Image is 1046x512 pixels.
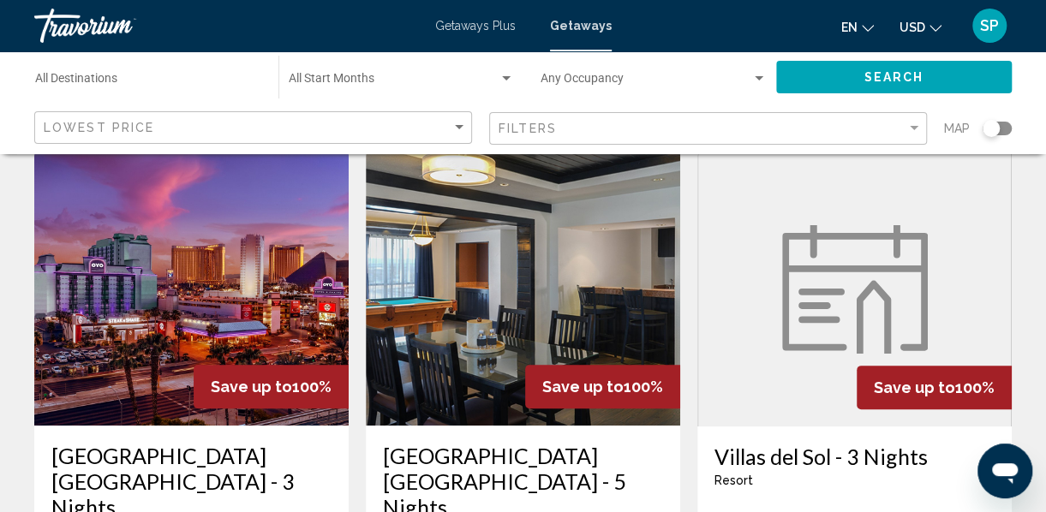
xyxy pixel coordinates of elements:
img: RM79I01X.jpg [366,152,680,426]
a: Getaways Plus [435,19,516,33]
div: 100% [525,365,680,408]
button: User Menu [967,8,1012,44]
span: Save up to [211,378,292,396]
span: Resort [714,473,753,487]
span: SP [980,17,999,34]
button: Change language [841,15,874,39]
img: week.svg [782,225,928,354]
a: Getaways [550,19,612,33]
div: 100% [194,365,349,408]
span: Filters [499,122,557,135]
span: Search [864,71,924,85]
a: Villas del Sol - 3 Nights [714,444,995,469]
iframe: Button to launch messaging window [977,444,1032,498]
button: Filter [489,111,927,146]
span: Lowest Price [44,121,154,134]
div: 100% [857,366,1012,409]
span: en [841,21,858,34]
span: Map [944,116,970,140]
button: Search [776,61,1012,92]
span: Save up to [874,378,955,396]
mat-select: Sort by [44,121,467,135]
button: Change currency [900,15,941,39]
img: RM79E01X.jpg [34,152,349,426]
span: Save up to [542,378,624,396]
a: Travorium [34,9,418,43]
span: USD [900,21,925,34]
